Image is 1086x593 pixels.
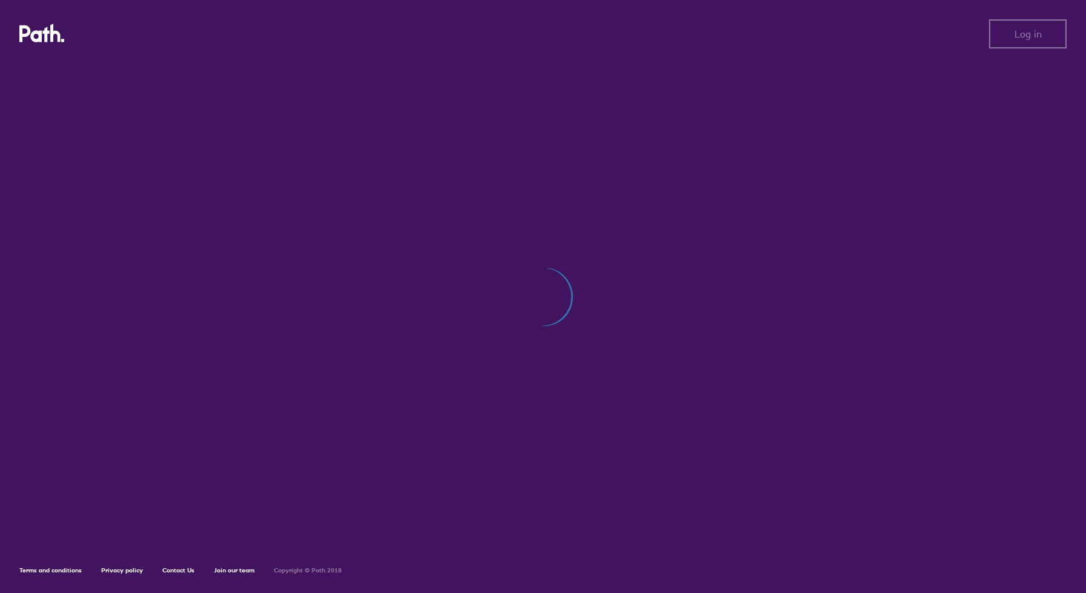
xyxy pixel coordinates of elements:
[101,566,143,574] a: Privacy policy
[214,566,255,574] a: Join our team
[19,566,82,574] a: Terms and conditions
[274,567,342,574] h6: Copyright © Path 2018
[162,566,195,574] a: Contact Us
[989,19,1067,48] button: Log in
[1014,28,1042,39] span: Log in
